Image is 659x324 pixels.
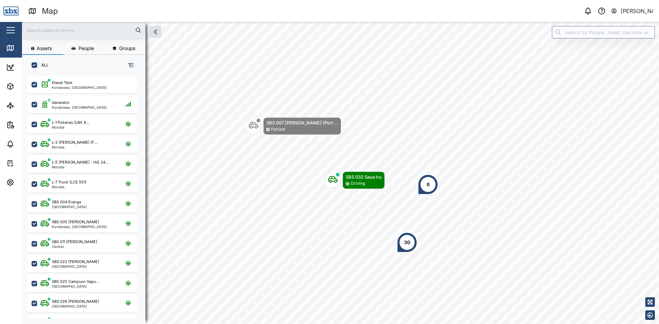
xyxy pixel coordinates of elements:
[52,265,99,268] div: [GEOGRAPHIC_DATA]
[404,239,410,246] div: 30
[427,181,430,188] div: 6
[351,180,365,187] div: Driving
[18,83,39,90] div: Assets
[52,125,89,129] div: Morobe
[79,46,94,51] span: People
[119,46,135,51] span: Groups
[52,159,108,165] div: L-5 [PERSON_NAME] - IAE 24...
[27,73,145,319] div: grid
[266,119,338,126] div: SBS 007 [PERSON_NAME] (Port ...
[52,285,99,288] div: [GEOGRAPHIC_DATA]
[52,259,99,265] div: SBS 022 [PERSON_NAME]
[52,100,70,106] div: Generator
[52,239,97,245] div: SBS 011 [PERSON_NAME]
[52,80,72,86] div: Diesel Tank
[52,245,97,248] div: Central
[26,25,141,35] input: Search assets or drivers
[37,46,52,51] span: Assets
[18,44,33,52] div: Map
[52,205,87,208] div: [GEOGRAPHIC_DATA]
[3,3,19,19] img: Main Logo
[52,145,97,149] div: Morobe
[346,173,382,180] div: SBS 032 Saua Iru
[52,199,81,205] div: SBS 004 Eranga
[18,102,34,109] div: Sites
[418,174,438,195] div: Map marker
[552,26,655,38] input: Search by People, Asset, Geozone or Place
[397,232,417,253] div: Map marker
[22,22,659,324] canvas: Map
[52,219,99,225] div: SBS 005 [PERSON_NAME]
[52,165,108,169] div: Morobe
[246,117,341,135] div: Map marker
[52,140,97,145] div: L-2 [PERSON_NAME] (F...
[37,62,49,68] label: ALL
[271,126,285,133] div: Parked
[42,5,58,17] div: Map
[611,6,654,16] button: [PERSON_NAME]
[52,120,89,125] div: L-1 Pokanas (LBX 8...
[18,140,39,148] div: Alarms
[52,304,99,308] div: [GEOGRAPHIC_DATA]
[18,159,37,167] div: Tasks
[325,171,385,189] div: Map marker
[621,7,654,15] div: [PERSON_NAME]
[52,299,99,304] div: SBS 026 [PERSON_NAME]
[18,63,49,71] div: Dashboard
[18,179,42,186] div: Settings
[52,86,107,89] div: Korobosea, [GEOGRAPHIC_DATA]
[52,106,107,109] div: Korobosea, [GEOGRAPHIC_DATA]
[52,225,107,228] div: Korobosea, [GEOGRAPHIC_DATA]
[52,179,86,185] div: L-7 Truck (LCE 551)
[52,185,86,189] div: Morobe
[52,279,99,285] div: SBS 025 Campson Sapu...
[18,121,41,129] div: Reports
